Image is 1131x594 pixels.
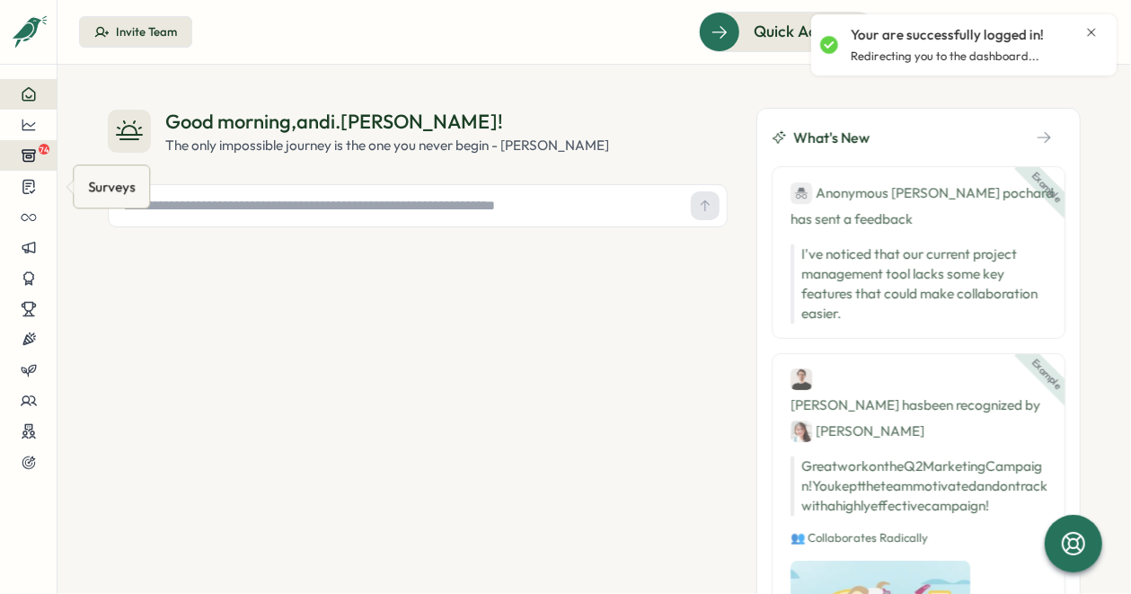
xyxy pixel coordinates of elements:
[791,421,812,442] img: Jane
[84,173,138,200] div: Surveys
[754,20,852,43] span: Quick Actions
[791,457,1047,516] p: Great work on the Q2 Marketing Campaign! You kept the team motivated and on track with a highly e...
[801,244,1047,324] p: I've noticed that our current project management tool lacks some key features that could make col...
[791,182,1047,230] div: has sent a feedback
[1084,25,1099,40] button: Close notification
[39,144,49,155] span: 74
[165,136,609,155] div: The only impossible journey is the one you never begin - [PERSON_NAME]
[699,12,878,51] button: Quick Actions
[793,127,870,149] span: What's New
[791,368,1047,442] div: [PERSON_NAME] has been recognized by
[79,16,192,49] button: Invite Team
[791,368,812,390] img: Ben
[851,25,1044,45] p: Your are successfully logged in!
[116,24,177,40] div: Invite Team
[791,182,1054,204] div: Anonymous [PERSON_NAME] pochard
[791,530,1047,546] p: 👥 Collaborates Radically
[791,420,924,442] div: [PERSON_NAME]
[165,108,609,136] div: Good morning , andi.[PERSON_NAME] !
[851,49,1039,65] p: Redirecting you to the dashboard...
